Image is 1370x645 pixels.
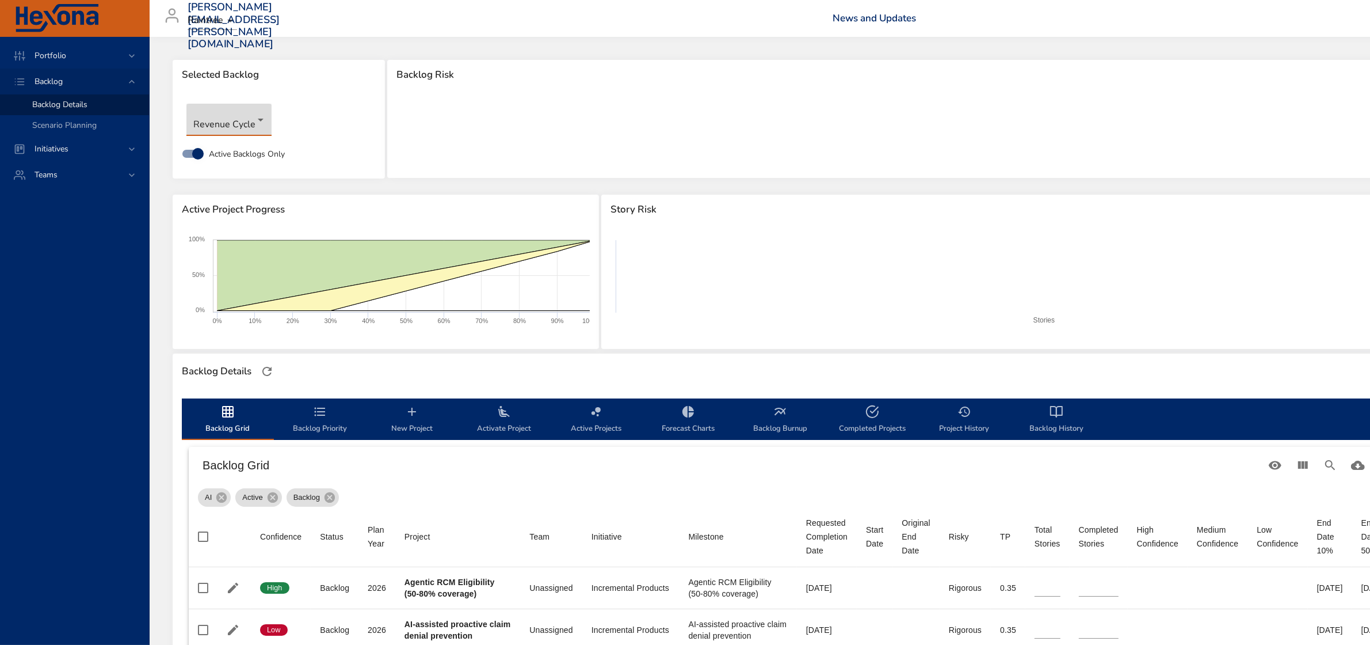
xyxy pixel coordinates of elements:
text: 50% [400,317,413,324]
span: Backlog History [1017,405,1096,435]
div: Backlog [320,582,349,594]
b: AI-assisted proactive claim denial prevention [404,620,511,640]
div: 0.35 [1000,582,1016,594]
div: Low Confidence [1257,523,1298,551]
text: 90% [551,317,564,324]
span: TP [1000,530,1016,544]
span: Active Backlogs Only [209,148,285,160]
span: New Project [373,405,451,435]
text: 100% [582,317,598,324]
span: Milestone [689,530,788,544]
div: Unassigned [529,582,573,594]
div: Raintree [188,12,237,30]
div: Agentic RCM Eligibility (50-80% coverage) [689,576,788,600]
a: News and Updates [833,12,916,25]
div: Sort [1197,523,1238,551]
div: Status [320,530,344,544]
div: Sort [404,530,430,544]
div: Project [404,530,430,544]
span: Selected Backlog [182,69,376,81]
text: 50% [192,271,205,278]
text: 0% [213,317,222,324]
div: [DATE] [806,624,848,636]
div: [DATE] [806,582,848,594]
div: Revenue Cycle [186,104,272,136]
span: Backlog Priority [281,405,359,435]
div: Completed Stories [1079,523,1119,551]
span: Active Project Progress [182,204,590,215]
div: Sort [1000,530,1010,544]
div: Team [529,530,549,544]
div: Sort [866,523,883,551]
text: 60% [438,317,451,324]
div: Sort [949,530,969,544]
span: Active [235,492,269,503]
h6: Backlog Grid [203,456,1261,475]
div: High Confidence [1137,523,1178,551]
span: Scenario Planning [32,120,97,131]
span: Teams [25,169,67,180]
div: Sort [320,530,344,544]
button: Standard Views [1261,451,1289,479]
span: Project History [925,405,1003,435]
span: Backlog Details [32,99,87,110]
b: Agentic RCM Eligibility (50-80% coverage) [404,578,495,598]
button: Edit Project Details [224,621,242,639]
span: High [260,583,289,593]
span: Forecast Charts [649,405,727,435]
text: 20% [287,317,299,324]
text: 0% [196,306,205,313]
div: Initiative [591,530,622,544]
text: 30% [325,317,337,324]
div: Medium Confidence [1197,523,1238,551]
text: 80% [513,317,526,324]
div: Sort [260,530,302,544]
span: Backlog Grid [189,405,267,435]
div: Backlog [287,488,339,507]
span: Initiative [591,530,670,544]
div: 0.35 [1000,624,1016,636]
div: Sort [806,516,848,557]
div: Sort [902,516,930,557]
div: Original End Date [902,516,930,557]
div: Sort [1257,523,1298,551]
div: Plan Year [368,523,386,551]
button: Refresh Page [258,363,276,380]
text: Stories [1033,316,1055,324]
div: Unassigned [529,624,573,636]
text: 40% [362,317,375,324]
div: Sort [368,523,386,551]
div: 2026 [368,624,386,636]
div: [DATE] [1317,624,1343,636]
span: Activate Project [465,405,543,435]
span: Portfolio [25,50,75,61]
span: Project [404,530,511,544]
div: Sort [1137,523,1178,551]
div: Requested Completion Date [806,516,848,557]
span: Risky [949,530,982,544]
div: 2026 [368,582,386,594]
span: Backlog [287,492,327,503]
span: Initiatives [25,143,78,154]
div: Backlog Details [178,362,255,381]
div: Sort [591,530,622,544]
div: Incremental Products [591,624,670,636]
span: Status [320,530,349,544]
div: Active [235,488,281,507]
text: 70% [475,317,488,324]
div: Total Stories [1035,523,1060,551]
div: Rigorous [949,624,982,636]
span: Start Date [866,523,883,551]
span: Backlog [25,76,72,87]
div: AI [198,488,231,507]
span: Low [260,625,288,635]
div: Sort [1079,523,1119,551]
div: Rigorous [949,582,982,594]
div: TP [1000,530,1010,544]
